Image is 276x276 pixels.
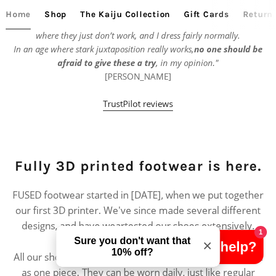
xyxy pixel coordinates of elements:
[11,156,265,176] h2: Fully 3D printed footwear is here.
[103,98,173,111] a: TrustPilot reviews
[156,57,219,68] em: , in my opinion."
[14,16,263,55] em: and, with a little courage, I haven’t been able to find an outfit where they just don’t work, and...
